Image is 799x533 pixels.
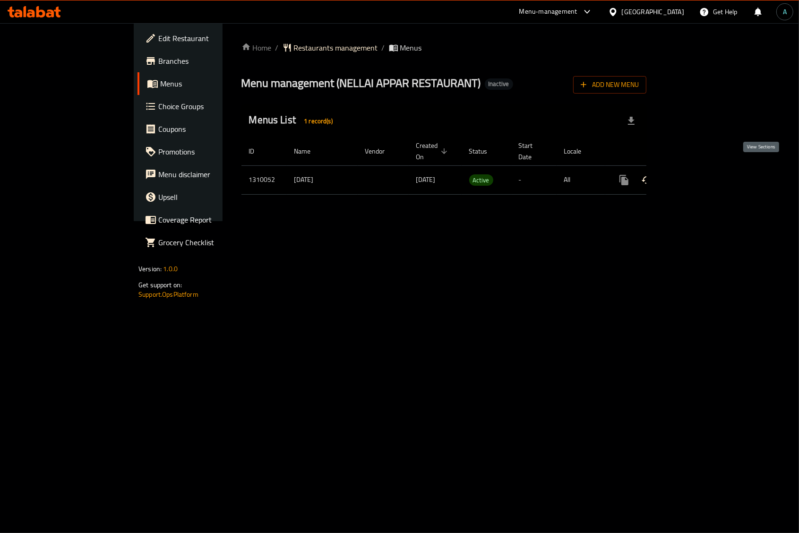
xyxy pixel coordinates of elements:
[298,113,338,129] div: Total records count
[137,118,267,140] a: Coupons
[469,175,493,186] span: Active
[160,78,259,89] span: Menus
[158,237,259,248] span: Grocery Checklist
[485,80,513,88] span: Inactive
[158,191,259,203] span: Upsell
[241,137,711,195] table: enhanced table
[137,208,267,231] a: Coverage Report
[138,279,182,291] span: Get support on:
[137,95,267,118] a: Choice Groups
[564,146,594,157] span: Locale
[158,33,259,44] span: Edit Restaurant
[298,117,338,126] span: 1 record(s)
[275,42,279,53] li: /
[557,165,605,194] td: All
[511,165,557,194] td: -
[469,146,500,157] span: Status
[158,101,259,112] span: Choice Groups
[416,140,450,163] span: Created On
[158,214,259,225] span: Coverage Report
[294,42,378,53] span: Restaurants management
[158,169,259,180] span: Menu disclaimer
[382,42,385,53] li: /
[416,173,436,186] span: [DATE]
[283,42,378,53] a: Restaurants management
[163,263,178,275] span: 1.0.0
[519,140,545,163] span: Start Date
[605,137,711,166] th: Actions
[137,72,267,95] a: Menus
[620,110,643,132] div: Export file
[485,78,513,90] div: Inactive
[158,123,259,135] span: Coupons
[365,146,397,157] span: Vendor
[137,50,267,72] a: Branches
[249,113,338,129] h2: Menus List
[137,140,267,163] a: Promotions
[783,7,787,17] span: A
[137,231,267,254] a: Grocery Checklist
[137,186,267,208] a: Upsell
[137,163,267,186] a: Menu disclaimer
[622,7,684,17] div: [GEOGRAPHIC_DATA]
[249,146,267,157] span: ID
[469,174,493,186] div: Active
[573,76,646,94] button: Add New Menu
[287,165,358,194] td: [DATE]
[519,6,577,17] div: Menu-management
[636,169,658,191] button: Change Status
[400,42,422,53] span: Menus
[294,146,323,157] span: Name
[581,79,639,91] span: Add New Menu
[613,169,636,191] button: more
[158,146,259,157] span: Promotions
[241,42,646,53] nav: breadcrumb
[138,263,162,275] span: Version:
[241,72,481,94] span: Menu management ( NELLAI APPAR RESTAURANT )
[138,288,198,301] a: Support.OpsPlatform
[158,55,259,67] span: Branches
[137,27,267,50] a: Edit Restaurant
